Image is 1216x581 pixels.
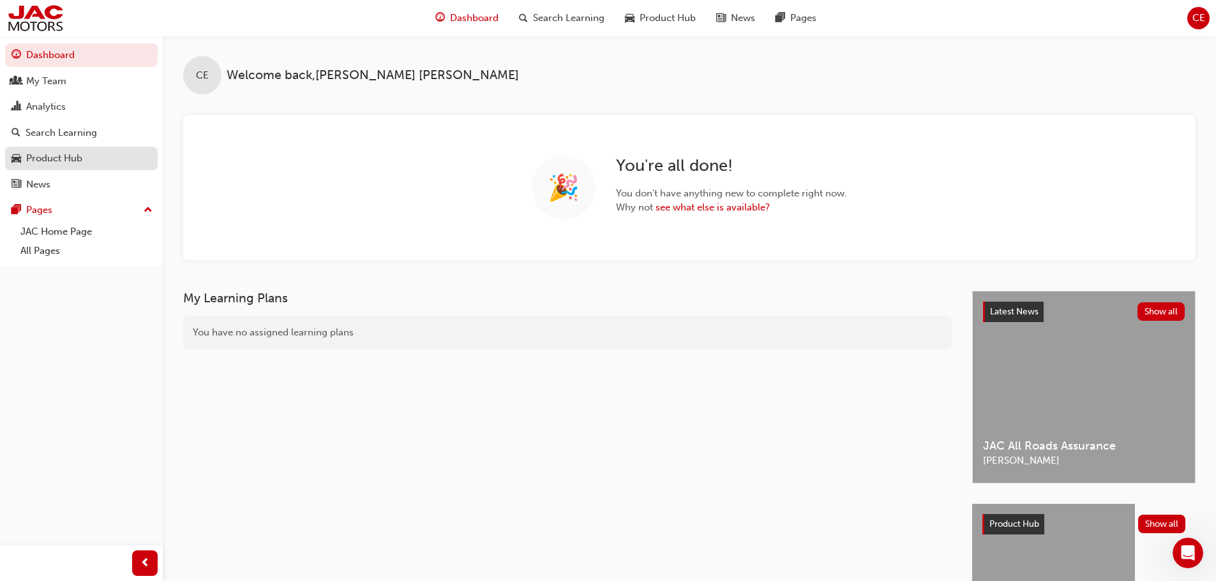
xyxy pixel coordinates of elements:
span: news-icon [716,10,726,26]
span: Pages [790,11,816,26]
span: You don't have anything new to complete right now. [616,186,847,201]
a: Product Hub [5,147,158,170]
button: CE [1187,7,1210,29]
span: News [731,11,755,26]
span: Latest News [990,306,1039,317]
h2: You're all done! [616,156,847,176]
div: Search Learning [26,126,97,140]
span: car-icon [11,153,21,165]
span: search-icon [519,10,528,26]
span: pages-icon [776,10,785,26]
a: guage-iconDashboard [425,5,509,31]
a: see what else is available? [656,202,770,213]
a: car-iconProduct Hub [615,5,706,31]
span: car-icon [625,10,634,26]
a: Analytics [5,95,158,119]
h3: My Learning Plans [183,291,952,305]
span: Dashboard [450,11,499,26]
span: chart-icon [11,101,21,113]
a: Latest NewsShow all [983,302,1185,322]
span: Search Learning [533,11,604,26]
button: Pages [5,198,158,222]
span: prev-icon [140,555,150,571]
button: DashboardMy TeamAnalyticsSearch LearningProduct HubNews [5,41,158,198]
div: My Team [26,74,66,89]
span: news-icon [11,179,21,191]
div: Pages [26,203,52,217]
span: CE [1192,11,1205,26]
img: jac-portal [6,4,64,33]
span: Product Hub [640,11,696,26]
a: JAC Home Page [15,222,158,242]
span: pages-icon [11,205,21,216]
span: Product Hub [989,518,1039,529]
a: pages-iconPages [765,5,827,31]
a: Latest NewsShow allJAC All Roads Assurance[PERSON_NAME] [972,291,1196,483]
span: up-icon [144,202,153,219]
a: All Pages [15,241,158,261]
span: 🎉 [548,180,580,195]
iframe: Intercom live chat [1173,538,1203,568]
div: Analytics [26,99,66,114]
span: Why not [616,200,847,215]
span: people-icon [11,76,21,87]
a: search-iconSearch Learning [509,5,615,31]
span: CE [196,68,209,83]
a: News [5,173,158,196]
span: guage-icon [11,50,21,61]
span: search-icon [11,128,20,139]
div: News [26,177,50,192]
div: Product Hub [26,151,82,166]
a: My Team [5,70,158,93]
a: Search Learning [5,121,158,145]
span: guage-icon [435,10,445,26]
button: Show all [1137,302,1185,321]
a: Dashboard [5,43,158,67]
span: [PERSON_NAME] [983,453,1185,468]
button: Show all [1138,515,1186,533]
a: news-iconNews [706,5,765,31]
a: Product HubShow all [982,514,1185,534]
div: You have no assigned learning plans [183,316,952,349]
span: Welcome back , [PERSON_NAME] [PERSON_NAME] [227,68,519,83]
span: JAC All Roads Assurance [983,439,1185,453]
